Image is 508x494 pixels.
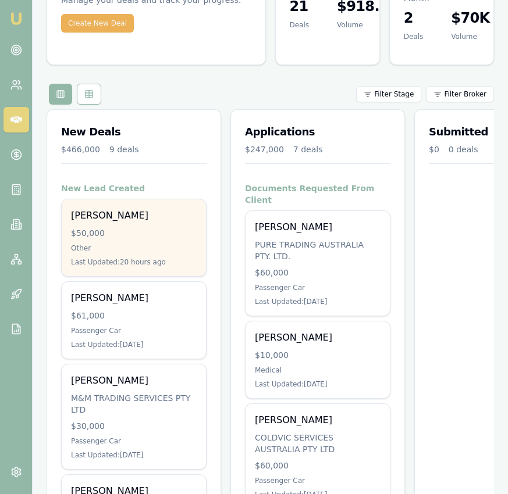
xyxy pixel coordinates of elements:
h3: New Deals [61,124,207,140]
div: $50,000 [71,227,197,239]
button: Filter Stage [356,86,421,102]
div: $61,000 [71,310,197,321]
div: COLDVIC SERVICES AUSTRALIA PTY LTD [255,432,381,455]
div: Last Updated: 20 hours ago [71,257,197,267]
div: [PERSON_NAME] [71,291,197,305]
div: Passenger Car [71,326,197,335]
div: Passenger Car [255,283,381,292]
span: Filter Stage [374,90,414,99]
div: $60,000 [255,460,381,471]
div: [PERSON_NAME] [71,209,197,223]
div: $247,000 [245,144,284,155]
button: Create New Deal [61,14,134,33]
div: Other [71,244,197,253]
div: 9 deals [109,144,139,155]
h3: $70K [451,9,489,27]
div: Deals [404,32,424,41]
div: Medical [255,366,381,375]
div: 0 deals [449,144,478,155]
h4: New Lead Created [61,182,207,194]
div: Last Updated: [DATE] [71,340,197,349]
div: 7 deals [293,144,323,155]
div: [PERSON_NAME] [255,413,381,427]
h3: Applications [245,124,390,140]
div: $10,000 [255,349,381,361]
div: Last Updated: [DATE] [255,380,381,389]
div: [PERSON_NAME] [255,331,381,345]
div: Deals [290,20,310,30]
h4: Documents Requested From Client [245,182,390,206]
div: $466,000 [61,144,100,155]
h3: 2 [404,9,424,27]
div: Passenger Car [71,436,197,446]
div: $60,000 [255,267,381,278]
div: [PERSON_NAME] [71,374,197,388]
div: PURE TRADING AUSTRALIA PTY. LTD. [255,239,381,262]
div: $0 [429,144,439,155]
div: Volume [337,20,399,30]
img: emu-icon-u.png [9,12,23,26]
div: [PERSON_NAME] [255,220,381,234]
button: Filter Broker [426,86,494,102]
div: Last Updated: [DATE] [71,450,197,460]
div: $30,000 [71,420,197,432]
span: Filter Broker [444,90,486,99]
div: Last Updated: [DATE] [255,297,381,306]
div: M&M TRADING SERVICES PTY LTD [71,392,197,416]
div: Volume [451,32,489,41]
div: Passenger Car [255,476,381,485]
